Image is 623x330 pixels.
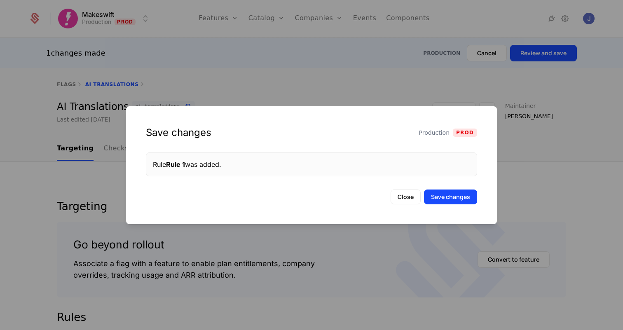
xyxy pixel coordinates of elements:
[146,126,211,139] div: Save changes
[419,129,450,137] span: Production
[391,190,421,204] button: Close
[424,190,477,204] button: Save changes
[453,129,477,137] span: Prod
[153,159,470,169] div: Rule was added.
[166,160,185,169] span: Rule 1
